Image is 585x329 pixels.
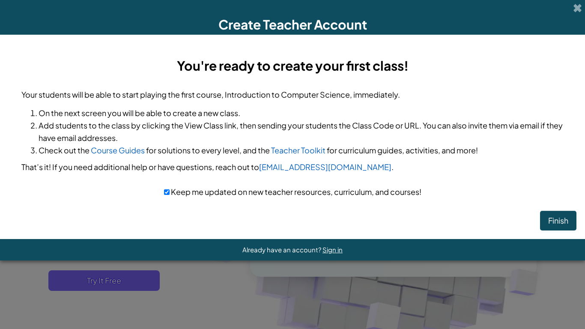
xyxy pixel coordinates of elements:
[540,211,576,230] button: Finish
[218,16,367,33] span: Create Teacher Account
[39,145,90,155] span: Check out the
[170,187,421,197] span: Keep me updated on new teacher resources, curriculum, and courses!
[91,145,145,155] a: Course Guides
[146,145,270,155] span: for solutions to every level, and the
[322,245,343,254] a: Sign in
[21,56,564,75] h3: You're ready to create your first class!
[21,162,394,172] span: That’s it! If you need additional help or have questions, reach out to .
[327,145,478,155] span: for curriculum guides, activities, and more!
[242,245,322,254] span: Already have an account?
[259,162,391,172] a: [EMAIL_ADDRESS][DOMAIN_NAME]
[271,145,325,155] a: Teacher Toolkit
[39,119,564,144] li: Add students to the class by clicking the View Class link, then sending your students the Class C...
[39,107,564,119] li: On the next screen you will be able to create a new class.
[21,88,564,101] p: Your students will be able to start playing the first course, Introduction to Computer Science, i...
